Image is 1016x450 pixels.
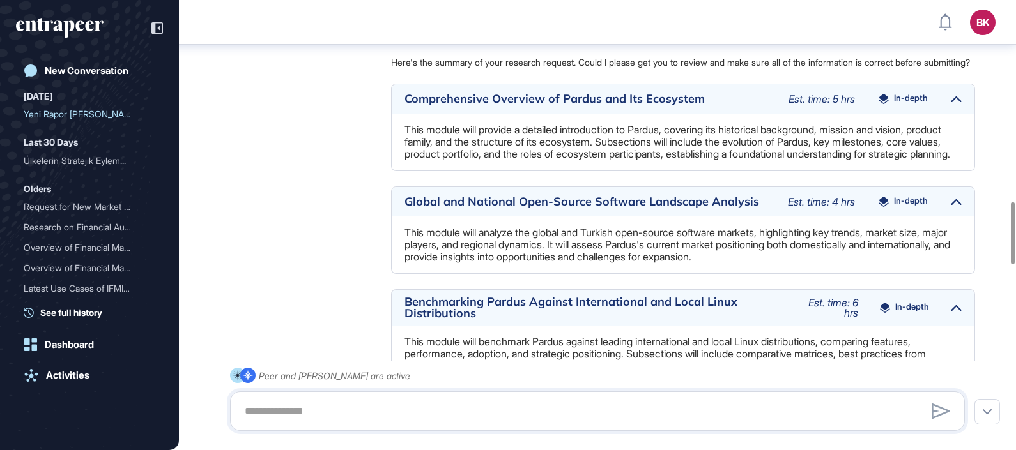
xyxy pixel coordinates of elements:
[24,151,155,171] div: Ülkelerin Stratejik Eylem Planı Uygulamaları
[24,237,155,258] div: Overview of Financial Management Information Systems
[789,93,855,105] span: Est. time: 5 hrs
[46,370,89,381] div: Activities
[24,89,53,104] div: [DATE]
[24,151,145,171] div: Ülkelerin Stratejik Eylem...
[404,124,962,160] p: This module will provide a detailed introduction to Pardus, covering its historical background, m...
[24,278,145,299] div: Latest Use Cases of IFMIS...
[788,195,855,208] span: Est. time: 4 hrs
[45,339,94,350] div: Dashboard
[894,94,928,104] span: In-depth
[24,237,145,258] div: Overview of Financial Man...
[24,217,155,237] div: Research on Financial Automation Systems
[895,303,929,313] span: In-depth
[16,363,163,388] a: Activities
[24,135,78,150] div: Last 30 Days
[40,306,102,319] span: See full history
[894,197,928,207] span: In-depth
[16,332,163,357] a: Dashboard
[391,56,975,69] p: Here's the summary of your research request. Could I please get you to review and make sure all o...
[45,65,128,77] div: New Conversation
[24,104,145,124] div: Yeni Rapor [PERSON_NAME]
[404,227,962,263] p: This module will analyze the global and Turkish open-source software markets, highlighting key tr...
[404,336,962,372] p: This module will benchmark Pardus against leading international and local Linux distributions, co...
[970,10,996,35] button: BK
[24,104,155,124] div: Yeni Rapor Talebi
[24,306,163,319] a: See full history
[24,197,145,217] div: Request for New Market Re...
[24,197,155,217] div: Request for New Market Research
[16,58,163,84] a: New Conversation
[24,181,51,197] div: Olders
[404,93,776,105] div: Comprehensive Overview of Pardus and Its Ecosystem
[24,258,145,278] div: Overview of Financial Man...
[24,278,155,299] div: Latest Use Cases of IFMIS Implementation
[808,296,858,319] span: Est. time: 6 hrs
[259,368,410,384] div: Peer and [PERSON_NAME] are active
[16,18,104,38] div: entrapeer-logo
[404,196,775,207] div: Global and National Open-Source Software Landscape Analysis
[24,258,155,278] div: Overview of Financial Management Information Systems
[404,296,781,319] div: Benchmarking Pardus Against International and Local Linux Distributions
[24,217,145,237] div: Research on Financial Aut...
